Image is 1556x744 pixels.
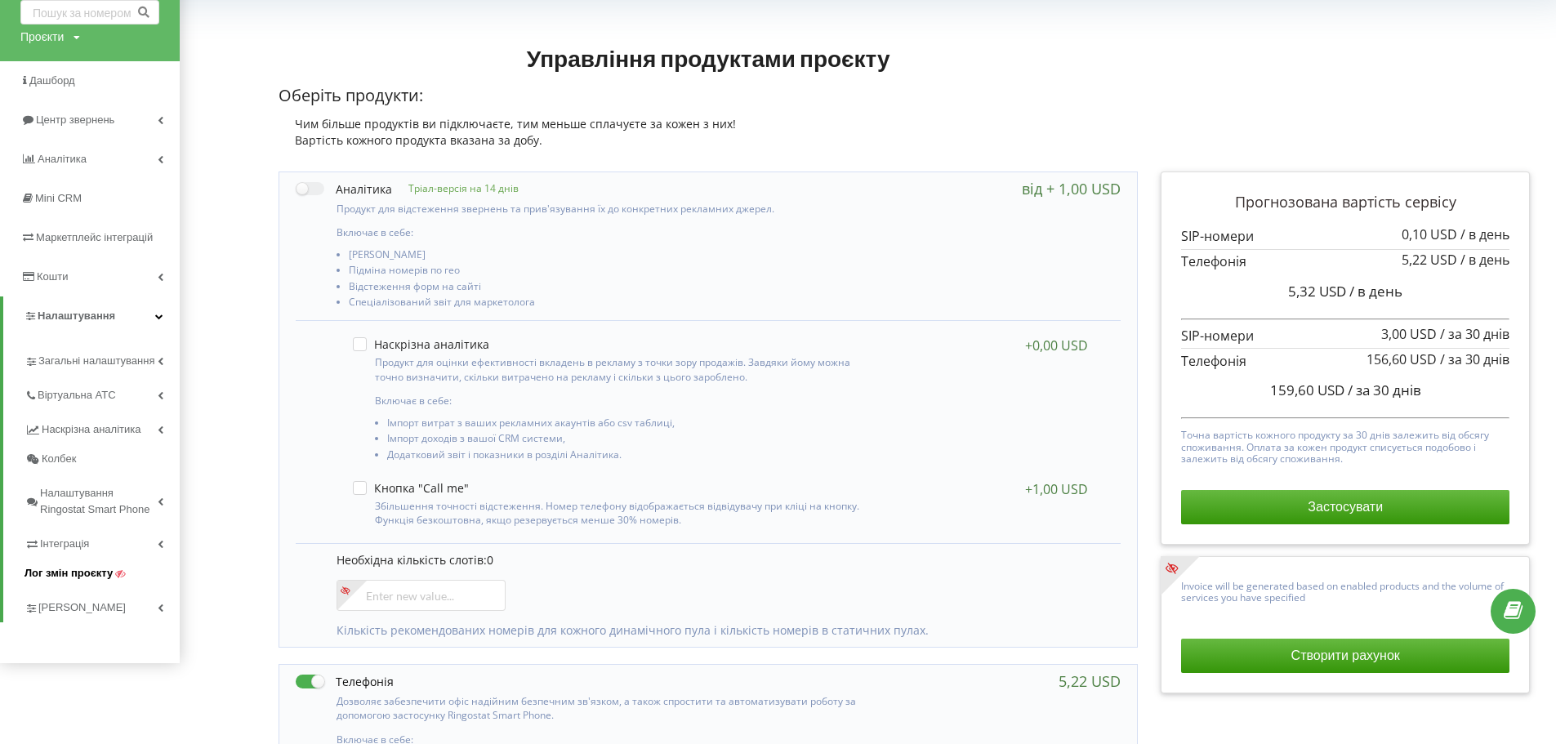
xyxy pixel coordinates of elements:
span: Аналiтика [38,153,87,165]
div: Чим більше продуктів ви підключаєте, тим меньше сплачуєте за кожен з них! [279,116,1138,132]
li: Спеціалізований звіт для маркетолога [349,296,873,312]
h1: Управління продуктами проєкту [279,43,1138,73]
span: / за 30 днів [1440,325,1509,343]
span: Центр звернень [36,114,114,126]
span: / в день [1460,225,1509,243]
span: Інтеграція [40,536,89,552]
span: [PERSON_NAME] [38,599,126,616]
span: Віртуальна АТС [38,387,116,403]
li: Підміна номерів по гео [349,265,873,280]
a: Загальні налаштування [25,341,180,376]
a: Налаштування [3,296,180,336]
li: Додатковий звіт і показники в розділі Аналітика. [387,449,867,465]
p: Тріал-версія на 14 днів [392,181,519,195]
span: 156,60 USD [1367,350,1437,368]
p: Продукт для відстеження звернень та прив'язування їх до конкретних рекламних джерел. [337,202,873,216]
p: Продукт для оцінки ефективності вкладень в рекламу з точки зору продажів. Завдяки йому можна точн... [375,355,867,383]
p: Телефонія [1181,252,1509,271]
p: Дозволяє забезпечити офіс надійним безпечним зв'язком, а також спростити та автоматизувати роботу... [337,694,873,722]
span: Mini CRM [35,192,82,204]
div: від + 1,00 USD [1022,180,1121,197]
div: Вартість кожного продукта вказана за добу. [279,132,1138,149]
div: +0,00 USD [1025,337,1088,354]
span: / за 30 днів [1348,381,1421,399]
span: / в день [1460,251,1509,269]
span: Налаштування [38,310,115,322]
p: SIP-номери [1181,327,1509,345]
p: Прогнозована вартість сервісу [1181,192,1509,213]
div: Проєкти [20,29,64,45]
a: Віртуальна АТС [25,376,180,410]
a: Інтеграція [25,524,180,559]
p: SIP-номери [1181,227,1509,246]
label: Аналітика [296,180,392,198]
span: Загальні налаштування [38,353,154,369]
p: Кількість рекомендованих номерів для кожного динамічного пула і кількість номерів в статичних пулах. [337,622,1104,639]
span: Кошти [37,270,68,283]
p: Точна вартість кожного продукту за 30 днів залежить від обсягу споживання. Оплата за кожен продук... [1181,425,1509,465]
span: Лог змін проєкту [25,565,113,581]
span: 0 [487,552,493,568]
p: Включає в себе: [337,225,873,239]
p: Invoice will be generated based on enabled products and the volume of services you have specified [1181,577,1509,604]
span: Дашборд [29,74,75,87]
a: Лог змін проєкту [25,559,180,588]
span: 5,32 USD [1288,282,1346,301]
p: Включає в себе: [375,394,867,408]
li: [PERSON_NAME] [349,249,873,265]
label: Телефонія [296,673,394,690]
span: 3,00 USD [1381,325,1437,343]
div: 5,22 USD [1059,673,1121,689]
span: Наскрізна аналітика [42,421,140,438]
a: Наскрізна аналітика [25,410,180,444]
span: 159,60 USD [1270,381,1344,399]
p: Необхідна кількість слотів: [337,552,1104,568]
li: Відстеження форм на сайті [349,281,873,296]
button: Застосувати [1181,490,1509,524]
button: Створити рахунок [1181,639,1509,673]
span: 5,22 USD [1402,251,1457,269]
input: Enter new value... [337,580,506,611]
a: Налаштування Ringostat Smart Phone [25,474,180,524]
li: Імпорт доходів з вашої CRM системи, [387,433,867,448]
label: Наскрізна аналітика [353,337,489,351]
a: Колбек [25,444,180,474]
span: 0,10 USD [1402,225,1457,243]
p: Збільшення точності відстеження. Номер телефону відображається відвідувачу при кліці на кнопку. Ф... [375,499,867,527]
label: Кнопка "Call me" [353,481,469,495]
p: Телефонія [1181,352,1509,371]
div: +1,00 USD [1025,481,1088,497]
a: [PERSON_NAME] [25,588,180,622]
span: / за 30 днів [1440,350,1509,368]
li: Імпорт витрат з ваших рекламних акаунтів або csv таблиці, [387,417,867,433]
p: Оберіть продукти: [279,84,1138,108]
span: / в день [1349,282,1402,301]
span: Маркетплейс інтеграцій [36,231,153,243]
span: Колбек [42,451,76,467]
span: Налаштування Ringostat Smart Phone [40,485,158,518]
